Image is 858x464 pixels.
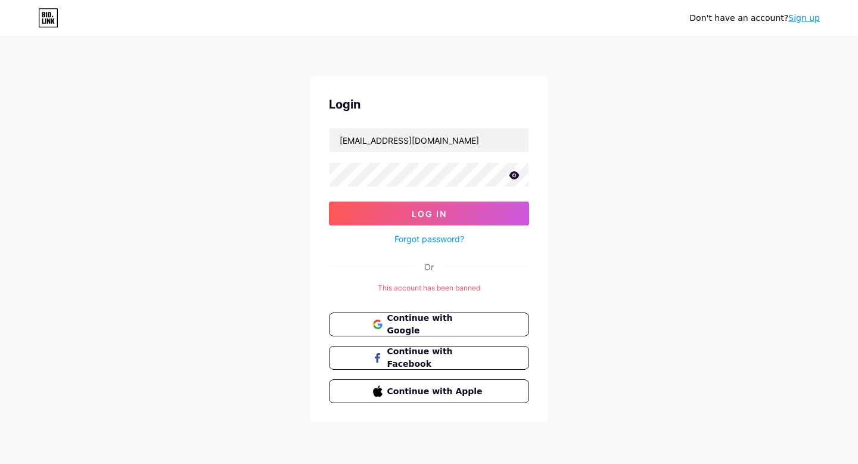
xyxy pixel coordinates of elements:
button: Log In [329,202,529,225]
span: Continue with Apple [387,385,486,398]
span: Log In [412,209,447,219]
div: This account has been banned [329,283,529,293]
a: Forgot password? [394,233,464,245]
button: Continue with Facebook [329,346,529,370]
button: Continue with Apple [329,379,529,403]
span: Continue with Facebook [387,345,486,370]
a: Sign up [788,13,820,23]
div: Don't have an account? [689,12,820,24]
button: Continue with Google [329,313,529,336]
input: Username [329,128,529,152]
span: Continue with Google [387,312,486,337]
div: Or [424,261,434,273]
div: Login [329,95,529,113]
